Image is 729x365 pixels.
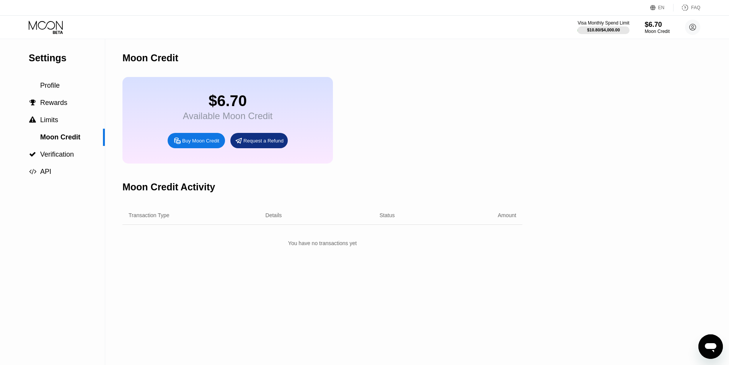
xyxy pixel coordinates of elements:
div: Status [380,212,395,218]
div: Moon Credit [645,29,670,34]
div: EN [658,5,665,10]
div: Visa Monthly Spend Limit$10.80/$4,000.00 [577,20,629,34]
div: Visa Monthly Spend Limit [577,20,629,26]
div: Request a Refund [230,133,288,148]
div: You have no transactions yet [122,236,522,250]
span: Moon Credit [40,133,80,141]
span: API [40,168,51,175]
div: Available Moon Credit [183,111,272,121]
div: FAQ [674,4,700,11]
span:  [29,168,36,175]
div: FAQ [691,5,700,10]
span:  [29,151,36,158]
div: Settings [29,52,105,64]
div: Details [266,212,282,218]
div: Moon Credit [122,52,178,64]
span: Profile [40,82,60,89]
div: Transaction Type [129,212,170,218]
span:  [29,116,36,123]
div: Buy Moon Credit [168,133,225,148]
div: $10.80 / $4,000.00 [587,28,620,32]
span:  [29,99,36,106]
span: Rewards [40,99,67,106]
div: EN [650,4,674,11]
div: Request a Refund [243,137,284,144]
div: $6.70 [183,92,272,110]
div: $6.70 [645,21,670,29]
div: Buy Moon Credit [182,137,219,144]
div: Moon Credit Activity [122,182,215,193]
span: Verification [40,151,74,158]
iframe: Button to launch messaging window [698,334,723,359]
span: Limits [40,116,58,124]
div: Amount [498,212,516,218]
div: $6.70Moon Credit [645,21,670,34]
